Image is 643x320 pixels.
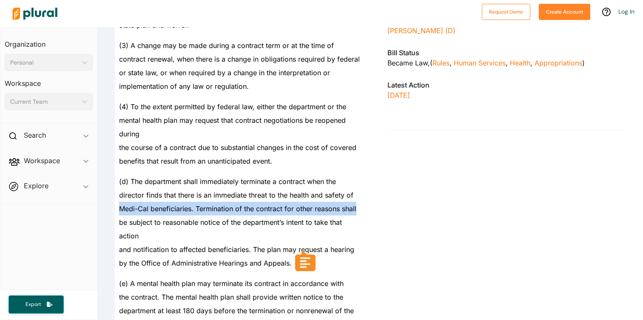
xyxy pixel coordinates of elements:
span: department at least 180 days before the termination or nonrenewal of the [119,306,354,315]
span: (4) To the extent permitted by federal law, either the department or the [119,102,346,111]
span: benefits that result from an unanticipated event. [119,157,272,165]
span: implementation of any law or regulation. [119,82,249,91]
span: contract renewal, when there is a change in obligations required by federal [119,55,360,63]
h3: Bill Status [387,48,626,58]
span: the contract. The mental health plan shall provide written notice to the [119,293,343,301]
span: (e) A mental health plan may terminate its contract in accordance with [119,279,344,288]
span: the course of a contract due to substantial changes in the cost of covered [119,143,356,152]
span: Medi-Cal beneficiaries. Termination of the contract for other reasons shall [119,204,356,213]
a: Log In [618,8,634,15]
span: or state law, or when required by a change in the interpretation or [119,68,330,77]
a: Human Services [454,59,506,67]
h3: Workspace [5,71,93,90]
span: be subject to reasonable notice of the department’s intent to take that action [119,218,342,240]
div: Personal [10,58,79,67]
div: Current Team [10,97,79,106]
button: Create Account [539,4,590,20]
span: Export [20,301,47,308]
span: and notification to affected beneficiaries. The plan may request a hearing [119,245,354,254]
h2: Search [24,130,46,140]
p: [DATE] [387,90,626,100]
span: mental health plan may request that contract negotiations be reopened during [119,116,346,138]
a: Appropriations [535,59,582,67]
a: Rules [432,59,450,67]
h3: Organization [5,32,93,51]
span: by the Office of Administrative Hearings and Appeals. [119,259,292,267]
button: Request Demo [482,4,530,20]
div: Became Law , ( ) [387,58,626,68]
a: Create Account [539,7,590,16]
span: (3) A change may be made during a contract term or at the time of [119,41,334,50]
a: Request Demo [482,7,530,16]
a: [PERSON_NAME] (D) [387,26,455,35]
button: Export [9,295,64,314]
span: director finds that there is an immediate threat to the health and safety of [119,191,353,199]
span: (d) The department shall immediately terminate a contract when the [119,177,336,186]
h3: Latest Action [387,80,626,90]
a: Health [510,59,530,67]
